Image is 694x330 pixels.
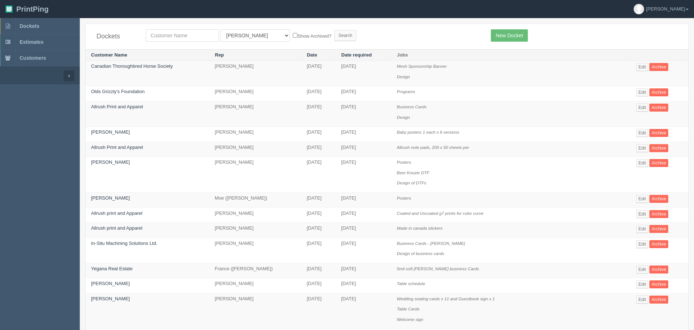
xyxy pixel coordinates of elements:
[397,115,410,120] i: Design
[146,29,219,42] input: Customer Name
[397,296,495,301] i: Wedding seating cards x 11 and Guestbook sign x 1
[336,86,391,101] td: [DATE]
[91,195,130,201] a: [PERSON_NAME]
[301,61,336,86] td: [DATE]
[96,33,135,40] h4: Dockets
[209,127,301,142] td: [PERSON_NAME]
[301,101,336,127] td: [DATE]
[636,280,648,288] a: Edit
[20,39,44,45] span: Estimates
[336,208,391,223] td: [DATE]
[91,129,130,135] a: [PERSON_NAME]
[336,293,391,329] td: [DATE]
[397,241,465,246] i: Business Cards - [PERSON_NAME]
[301,293,336,329] td: [DATE]
[293,32,331,40] label: Show Archived?
[397,306,420,311] i: Table Cards
[636,63,648,71] a: Edit
[91,210,143,216] a: Allrush print and Apparel
[636,144,648,152] a: Edit
[341,52,372,58] a: Date required
[209,192,301,208] td: Moe ([PERSON_NAME])
[634,4,644,14] img: avatar_default-7531ab5dedf162e01f1e0bb0964e6a185e93c5c22dfe317fb01d7f8cd2b1632c.jpg
[91,63,173,69] a: Canadian Thoroughbred Horse Society
[636,104,648,112] a: Edit
[649,104,668,112] a: Archive
[397,64,447,68] i: Mesh Sponsorship Banner
[209,61,301,86] td: [PERSON_NAME]
[391,49,631,61] th: Jobs
[649,144,668,152] a: Archive
[301,238,336,263] td: [DATE]
[91,89,145,94] a: Olds Grizzly's Foundation
[636,225,648,233] a: Edit
[397,145,469,150] i: Allrush note pads, 200 x 50 sheets per
[301,208,336,223] td: [DATE]
[397,180,426,185] i: Design of DTFs
[649,63,668,71] a: Archive
[301,192,336,208] td: [DATE]
[491,29,527,42] a: New Docket
[649,129,668,137] a: Archive
[649,225,668,233] a: Archive
[209,293,301,329] td: [PERSON_NAME]
[636,88,648,96] a: Edit
[215,52,224,58] a: Rep
[336,127,391,142] td: [DATE]
[307,52,317,58] a: Date
[334,30,356,41] input: Search
[91,225,143,231] a: Allrush print and Apparel
[397,196,411,200] i: Posters
[20,55,46,61] span: Customers
[336,238,391,263] td: [DATE]
[636,240,648,248] a: Edit
[91,281,130,286] a: [PERSON_NAME]
[209,142,301,157] td: [PERSON_NAME]
[301,223,336,238] td: [DATE]
[397,211,484,216] i: Coated and Uncoated g7 prints for color curve
[397,89,415,94] i: Programs
[91,296,130,301] a: [PERSON_NAME]
[5,5,13,13] img: logo-3e63b451c926e2ac314895c53de4908e5d424f24456219fb08d385ab2e579770.png
[636,266,648,273] a: Edit
[397,281,425,286] i: Table schedule
[649,88,668,96] a: Archive
[91,241,157,246] a: In-Situ Machining Solutions Ltd.
[397,160,411,164] i: Posters
[91,145,143,150] a: Allrush Print and Apparel
[209,278,301,293] td: [PERSON_NAME]
[301,263,336,278] td: [DATE]
[636,159,648,167] a: Edit
[649,296,668,304] a: Archive
[336,192,391,208] td: [DATE]
[209,86,301,101] td: [PERSON_NAME]
[336,101,391,127] td: [DATE]
[397,251,444,256] i: Design of business cards
[91,159,130,165] a: [PERSON_NAME]
[91,266,132,271] a: Yegana Real Estate
[336,278,391,293] td: [DATE]
[209,223,301,238] td: [PERSON_NAME]
[336,61,391,86] td: [DATE]
[636,210,648,218] a: Edit
[636,195,648,203] a: Edit
[397,130,459,134] i: Baby posters 1 each x 6 versions
[209,101,301,127] td: [PERSON_NAME]
[649,210,668,218] a: Archive
[20,23,39,29] span: Dockets
[636,129,648,137] a: Edit
[636,296,648,304] a: Edit
[336,157,391,193] td: [DATE]
[301,86,336,101] td: [DATE]
[397,74,410,79] i: Design
[397,226,443,230] i: Made in canada stickers
[649,159,668,167] a: Archive
[336,142,391,157] td: [DATE]
[301,127,336,142] td: [DATE]
[209,157,301,193] td: [PERSON_NAME]
[397,317,423,322] i: Welcome sign
[649,240,668,248] a: Archive
[91,104,143,109] a: Allrush Print and Apparel
[209,208,301,223] td: [PERSON_NAME]
[397,266,479,271] i: 5mil soft [PERSON_NAME] business Cards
